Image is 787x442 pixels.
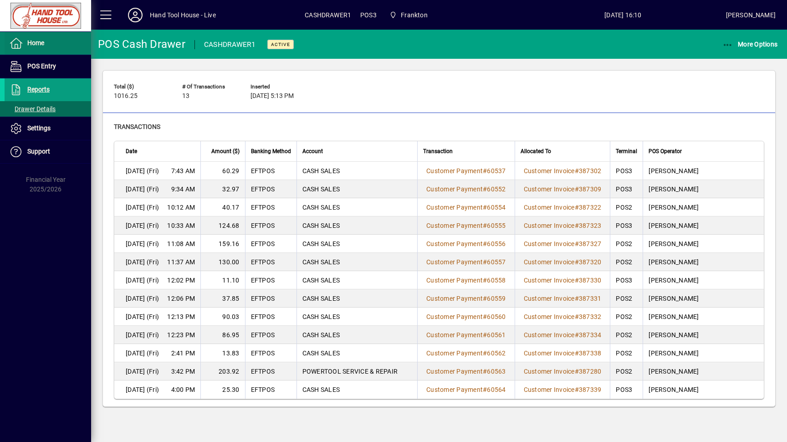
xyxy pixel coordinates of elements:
[114,84,169,90] span: Total ($)
[126,294,159,303] span: [DATE] (Fri)
[575,295,579,302] span: #
[426,240,483,247] span: Customer Payment
[296,362,418,380] td: POWERTOOL SERVICE & REPAIR
[200,198,245,216] td: 40.17
[524,258,575,266] span: Customer Invoice
[245,326,296,344] td: EFTPOS
[296,162,418,180] td: CASH SALES
[167,276,195,285] span: 12:02 PM
[575,240,579,247] span: #
[521,166,605,176] a: Customer Invoice#387302
[126,239,159,248] span: [DATE] (Fri)
[720,36,780,52] button: More Options
[483,185,487,193] span: #
[643,198,764,216] td: [PERSON_NAME]
[579,222,602,229] span: 387323
[204,37,256,52] div: CASHDRAWER1
[5,101,91,117] a: Drawer Details
[643,271,764,289] td: [PERSON_NAME]
[245,344,296,362] td: EFTPOS
[126,203,159,212] span: [DATE] (Fri)
[200,380,245,399] td: 25.30
[200,271,245,289] td: 11.10
[167,203,195,212] span: 10:12 AM
[575,349,579,357] span: #
[423,146,453,156] span: Transaction
[27,86,50,93] span: Reports
[245,235,296,253] td: EFTPOS
[245,253,296,271] td: EFTPOS
[643,216,764,235] td: [PERSON_NAME]
[126,367,159,376] span: [DATE] (Fri)
[126,146,137,156] span: Date
[649,146,682,156] span: POS Operator
[487,222,506,229] span: 60555
[426,331,483,339] span: Customer Payment
[426,386,483,393] span: Customer Payment
[126,349,159,358] span: [DATE] (Fri)
[126,330,159,339] span: [DATE] (Fri)
[610,380,643,399] td: POS3
[5,32,91,55] a: Home
[610,344,643,362] td: POS2
[487,167,506,175] span: 60537
[483,368,487,375] span: #
[423,275,509,285] a: Customer Payment#60558
[114,123,160,130] span: Transactions
[487,349,506,357] span: 60562
[401,8,427,22] span: Frankton
[423,239,509,249] a: Customer Payment#60556
[423,166,509,176] a: Customer Payment#60537
[521,385,605,395] a: Customer Invoice#387339
[245,216,296,235] td: EFTPOS
[251,146,291,156] span: Banking Method
[487,277,506,284] span: 60558
[524,277,575,284] span: Customer Invoice
[524,222,575,229] span: Customer Invoice
[171,385,195,394] span: 4:00 PM
[126,185,159,194] span: [DATE] (Fri)
[167,257,195,267] span: 11:37 AM
[521,348,605,358] a: Customer Invoice#387338
[521,146,551,156] span: Allocated To
[250,84,305,90] span: Inserted
[200,326,245,344] td: 86.95
[579,258,602,266] span: 387320
[360,8,377,22] span: POS3
[245,162,296,180] td: EFTPOS
[423,330,509,340] a: Customer Payment#60561
[167,221,195,230] span: 10:33 AM
[27,39,44,46] span: Home
[487,313,506,320] span: 60560
[27,148,50,155] span: Support
[182,84,237,90] span: # of Transactions
[643,180,764,198] td: [PERSON_NAME]
[483,258,487,266] span: #
[521,257,605,267] a: Customer Invoice#387320
[423,221,509,231] a: Customer Payment#60555
[426,277,483,284] span: Customer Payment
[483,313,487,320] span: #
[643,162,764,180] td: [PERSON_NAME]
[579,185,602,193] span: 387309
[487,204,506,211] span: 60554
[643,253,764,271] td: [PERSON_NAME]
[296,308,418,326] td: CASH SALES
[575,167,579,175] span: #
[126,385,159,394] span: [DATE] (Fri)
[296,380,418,399] td: CASH SALES
[426,368,483,375] span: Customer Payment
[610,235,643,253] td: POS2
[426,295,483,302] span: Customer Payment
[575,277,579,284] span: #
[171,166,195,175] span: 7:43 AM
[200,180,245,198] td: 32.97
[610,180,643,198] td: POS3
[616,146,637,156] span: Terminal
[167,239,195,248] span: 11:08 AM
[167,294,195,303] span: 12:06 PM
[483,222,487,229] span: #
[575,204,579,211] span: #
[126,312,159,321] span: [DATE] (Fri)
[296,180,418,198] td: CASH SALES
